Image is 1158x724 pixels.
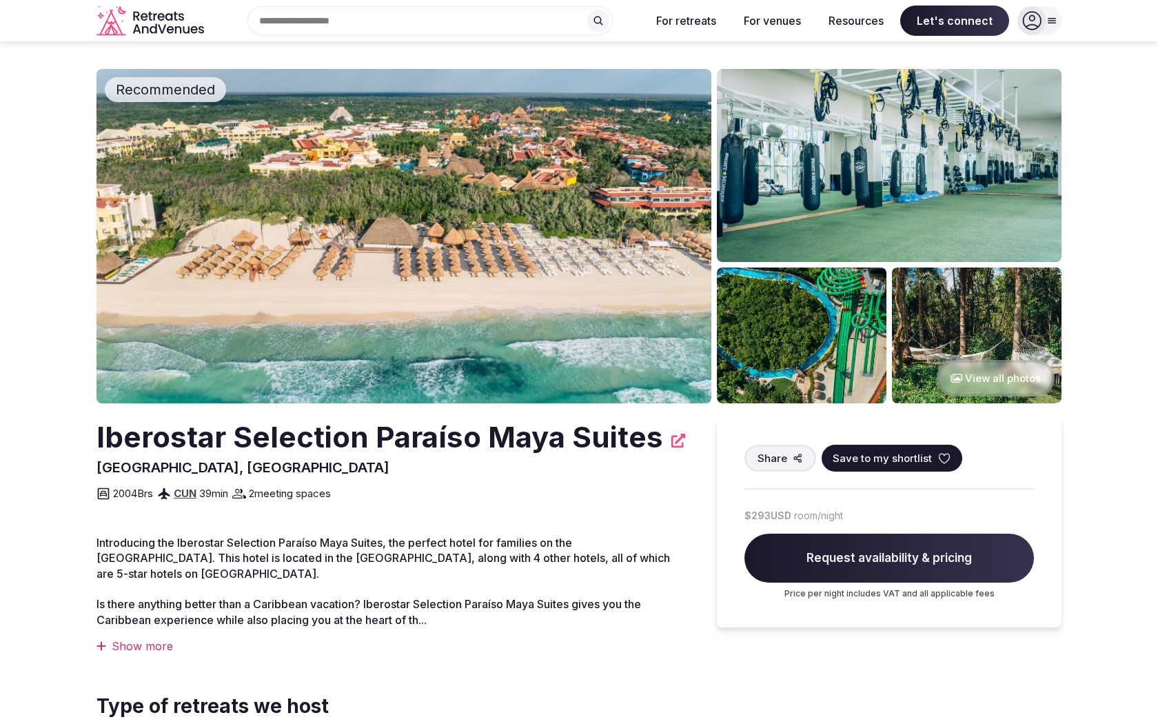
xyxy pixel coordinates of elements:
span: Recommended [110,80,221,99]
svg: Retreats and Venues company logo [96,6,207,37]
span: room/night [794,509,843,523]
img: Venue gallery photo [717,69,1061,262]
button: View all photos [937,360,1055,396]
span: 2 meeting spaces [249,486,331,501]
img: Venue cover photo [96,69,711,403]
span: 2004 Brs [113,486,153,501]
img: Venue gallery photo [892,268,1061,403]
div: Show more [96,638,689,654]
button: Resources [817,6,895,36]
button: Save to my shortlist [822,445,962,472]
div: Recommended [105,77,226,102]
button: Share [744,445,816,472]
span: $293 USD [744,509,791,523]
span: [GEOGRAPHIC_DATA], [GEOGRAPHIC_DATA] [96,459,389,476]
span: Type of retreats we host [96,693,689,720]
span: Let's connect [900,6,1009,36]
button: For venues [733,6,812,36]
a: Visit the homepage [96,6,207,37]
span: Save to my shortlist [833,451,932,465]
span: Request availability & pricing [744,534,1034,583]
p: Price per night includes VAT and all applicable fees [744,588,1034,600]
span: Is there anything better than a Caribbean vacation? Iberostar Selection Paraíso Maya Suites gives... [96,597,641,626]
h2: Iberostar Selection Paraíso Maya Suites [96,417,663,458]
span: 39 min [199,486,228,501]
button: For retreats [645,6,727,36]
a: CUN [174,487,196,500]
span: Share [758,451,787,465]
img: Venue gallery photo [717,268,886,403]
span: Introducing the Iberostar Selection Paraíso Maya Suites, the perfect hotel for families on the [G... [96,536,670,581]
